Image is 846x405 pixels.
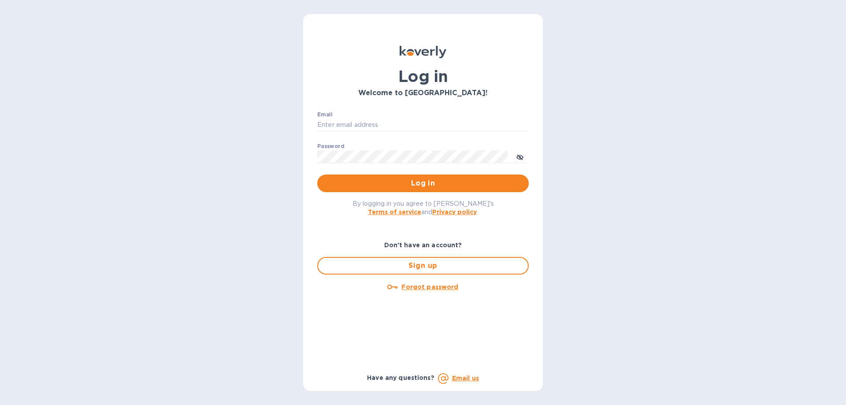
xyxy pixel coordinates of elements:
[384,242,462,249] b: Don't have an account?
[452,375,479,382] a: Email us
[368,208,421,216] a: Terms of service
[317,112,333,117] label: Email
[317,89,529,97] h3: Welcome to [GEOGRAPHIC_DATA]!
[401,283,458,290] u: Forgot password
[317,67,529,85] h1: Log in
[400,46,446,58] img: Koverly
[432,208,477,216] a: Privacy policy
[325,260,521,271] span: Sign up
[317,119,529,132] input: Enter email address
[324,178,522,189] span: Log in
[367,374,434,381] b: Have any questions?
[317,144,344,149] label: Password
[317,257,529,275] button: Sign up
[317,175,529,192] button: Log in
[511,148,529,165] button: toggle password visibility
[352,200,494,216] span: By logging in you agree to [PERSON_NAME]'s and .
